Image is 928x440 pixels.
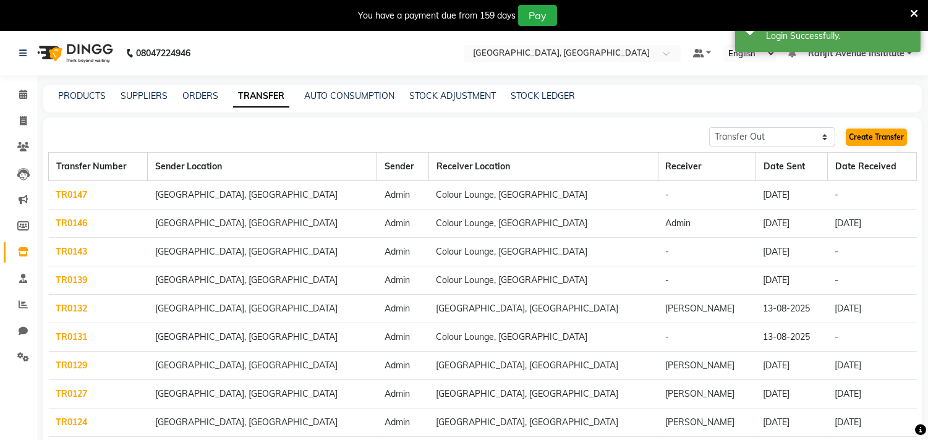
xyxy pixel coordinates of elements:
td: Admin [377,323,429,352]
td: Admin [377,266,429,295]
td: [GEOGRAPHIC_DATA], [GEOGRAPHIC_DATA] [428,352,658,380]
td: [GEOGRAPHIC_DATA], [GEOGRAPHIC_DATA] [148,209,377,238]
a: PRODUCTS [58,90,106,101]
th: Receiver Location [428,153,658,181]
td: Colour Lounge, [GEOGRAPHIC_DATA] [428,266,658,295]
td: [DATE] [756,352,827,380]
td: [GEOGRAPHIC_DATA], [GEOGRAPHIC_DATA] [148,352,377,380]
td: Admin [377,352,429,380]
a: TRANSFER [233,85,289,108]
td: [PERSON_NAME] [658,380,756,408]
td: Admin [377,238,429,266]
td: [GEOGRAPHIC_DATA], [GEOGRAPHIC_DATA] [148,323,377,352]
th: Date Received [827,153,916,181]
td: Admin [658,209,756,238]
th: Date Sent [756,153,827,181]
td: 13-08-2025 [756,323,827,352]
td: [GEOGRAPHIC_DATA], [GEOGRAPHIC_DATA] [148,181,377,209]
td: [GEOGRAPHIC_DATA], [GEOGRAPHIC_DATA] [148,266,377,295]
td: [DATE] [827,209,916,238]
a: TR0124 [56,417,88,428]
td: - [658,266,756,295]
a: Create Transfer [846,129,907,146]
th: Sender Location [148,153,377,181]
a: ORDERS [182,90,218,101]
td: - [827,181,916,209]
td: Colour Lounge, [GEOGRAPHIC_DATA] [428,181,658,209]
a: STOCK ADJUSTMENT [409,90,496,101]
a: TR0147 [56,189,88,200]
span: Ranjit Avenue Insititute [808,47,905,60]
td: - [827,323,916,352]
td: Admin [377,408,429,437]
td: 13-08-2025 [756,295,827,323]
td: [PERSON_NAME] [658,295,756,323]
td: [DATE] [756,380,827,408]
a: SUPPLIERS [121,90,168,101]
td: Admin [377,295,429,323]
td: Admin [377,181,429,209]
td: [DATE] [756,209,827,238]
td: [GEOGRAPHIC_DATA], [GEOGRAPHIC_DATA] [428,408,658,437]
td: - [658,238,756,266]
td: [DATE] [756,266,827,295]
a: TR0146 [56,218,88,229]
td: [GEOGRAPHIC_DATA], [GEOGRAPHIC_DATA] [428,380,658,408]
td: [PERSON_NAME] [658,408,756,437]
td: [DATE] [827,352,916,380]
td: - [827,266,916,295]
td: Colour Lounge, [GEOGRAPHIC_DATA] [428,238,658,266]
td: [DATE] [827,408,916,437]
td: Admin [377,209,429,238]
b: 08047224946 [136,36,190,70]
td: [GEOGRAPHIC_DATA], [GEOGRAPHIC_DATA] [148,408,377,437]
th: Receiver [658,153,756,181]
td: [DATE] [827,380,916,408]
td: - [658,181,756,209]
a: TR0139 [56,274,88,286]
td: [DATE] [827,295,916,323]
button: Pay [518,5,557,26]
td: [DATE] [756,181,827,209]
a: TR0129 [56,360,88,371]
a: TR0143 [56,246,88,257]
td: [PERSON_NAME] [658,352,756,380]
div: You have a payment due from 159 days [358,9,516,22]
td: [DATE] [756,238,827,266]
a: AUTO CONSUMPTION [304,90,394,101]
td: Admin [377,380,429,408]
th: Transfer Number [49,153,148,181]
a: TR0132 [56,303,88,314]
td: [GEOGRAPHIC_DATA], [GEOGRAPHIC_DATA] [428,295,658,323]
td: [GEOGRAPHIC_DATA], [GEOGRAPHIC_DATA] [148,295,377,323]
td: Colour Lounge, [GEOGRAPHIC_DATA] [428,323,658,352]
td: [GEOGRAPHIC_DATA], [GEOGRAPHIC_DATA] [148,380,377,408]
td: - [827,238,916,266]
a: TR0127 [56,388,88,399]
a: TR0131 [56,331,88,342]
th: Sender [377,153,429,181]
td: - [658,323,756,352]
td: [DATE] [756,408,827,437]
img: logo [32,36,116,70]
div: Login Successfully. [766,30,911,43]
td: Colour Lounge, [GEOGRAPHIC_DATA] [428,209,658,238]
a: STOCK LEDGER [511,90,575,101]
td: [GEOGRAPHIC_DATA], [GEOGRAPHIC_DATA] [148,238,377,266]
